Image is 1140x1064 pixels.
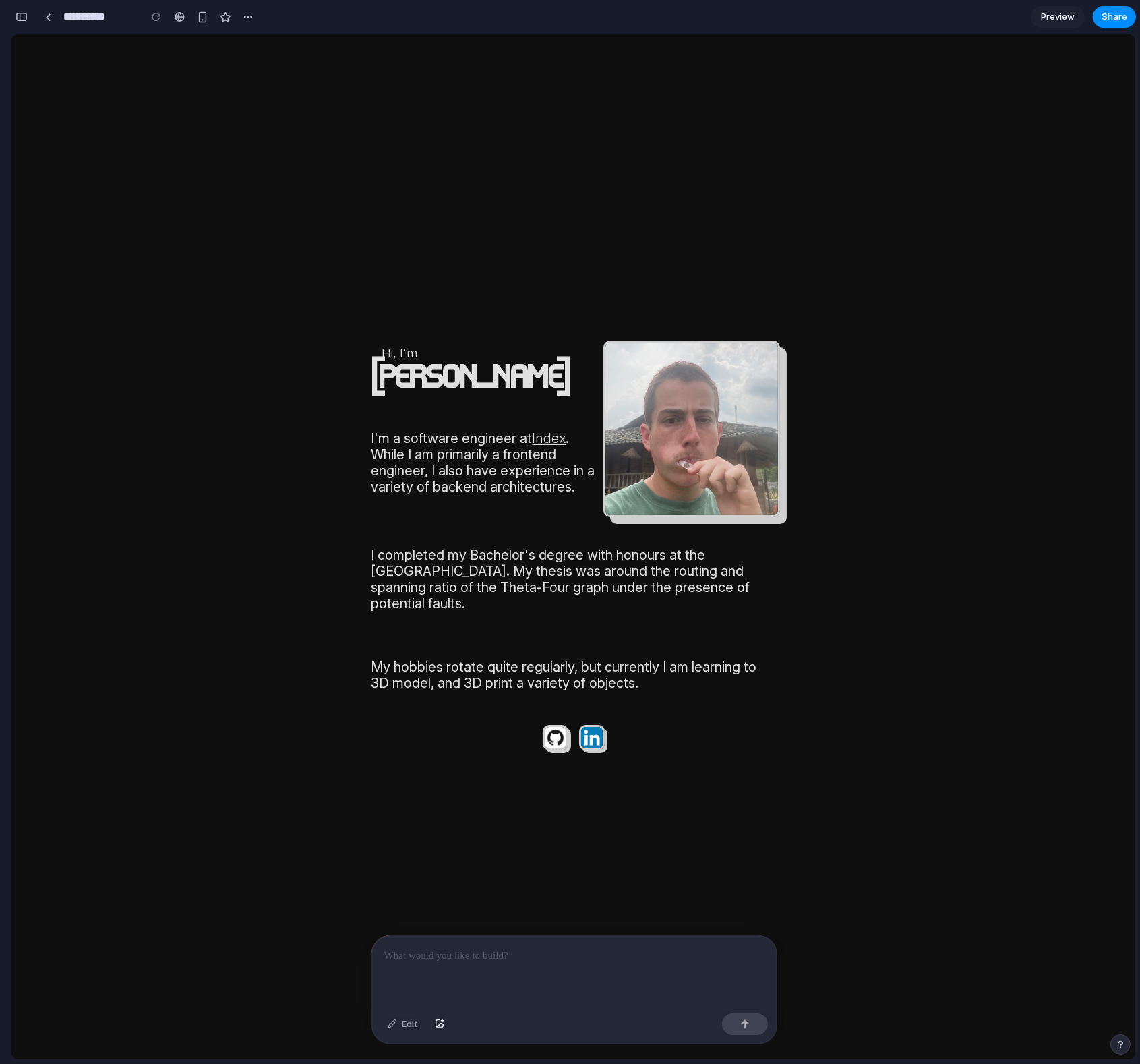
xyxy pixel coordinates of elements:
p: I completed my Bachelor's degree with honours at the [GEOGRAPHIC_DATA]. My thesis was around the ... [360,512,764,577]
a: Index [521,396,555,412]
button: Share [1093,6,1136,28]
h3: Hi, I'm [371,311,592,326]
p: My hobbies rotate quite regularly, but currently I am learning to 3D model, and 3D print a variet... [360,624,764,657]
span: Preview [1041,10,1075,24]
p: I'm a software engineer at . While I am primarily a frontend engineer, I also have experience in ... [360,396,592,461]
a: Preview [1031,6,1085,28]
span: Share [1102,10,1127,24]
img: githubLogo.png [531,690,557,716]
img: linkedIn.webp [568,690,593,716]
h1: [PERSON_NAME] [360,328,558,362]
